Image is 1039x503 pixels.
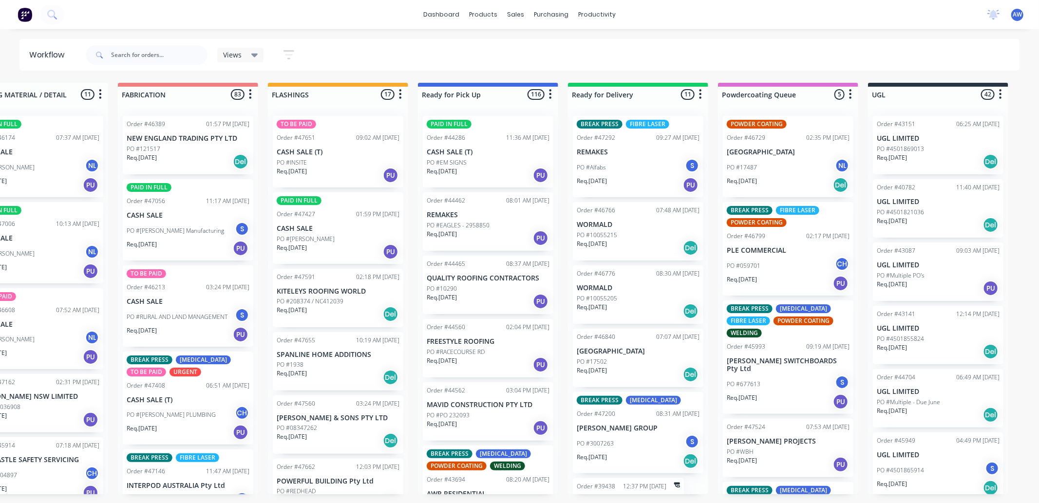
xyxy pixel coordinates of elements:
div: Order #43087 [877,246,915,255]
div: products [464,7,502,22]
div: [MEDICAL_DATA] [476,449,531,458]
p: PO #[PERSON_NAME] PLUMBING [127,410,216,419]
div: PU [533,168,548,183]
div: S [235,222,249,236]
p: Req. [DATE] [127,153,157,162]
p: KITELEYS ROOFING WORLD [277,287,399,296]
p: PLE COMMERCIAL [727,246,850,255]
p: [GEOGRAPHIC_DATA] [577,347,699,355]
p: [PERSON_NAME] SWITCHBOARDS Pty Ltd [727,357,850,373]
p: PO #Multiple - Due June [877,398,940,407]
div: CH [835,257,850,271]
div: 07:37 AM [DATE] [56,133,99,142]
div: Order #47560 [277,399,315,408]
div: 02:04 PM [DATE] [506,323,549,332]
div: Order #44560 [427,323,465,332]
div: 02:17 PM [DATE] [806,232,850,241]
div: PU [833,457,849,472]
p: WORMALD [577,221,699,229]
div: POWDER COATING [427,462,487,470]
p: CASH SALE (T) [127,396,249,404]
div: WELDING [490,462,525,470]
p: NEW ENGLAND TRADING PTY LTD [127,134,249,143]
div: Order #4594904:49 PM [DATE]UGL LIMITEDPO #4501865914SReq.[DATE]Del [873,432,1003,500]
div: 01:57 PM [DATE] [206,120,249,129]
div: Order #44286 [427,133,465,142]
div: 03:24 PM [DATE] [206,283,249,292]
div: BREAK PRESS [427,449,472,458]
div: Order #47524 [727,423,765,431]
div: Del [983,480,999,496]
div: PU [83,349,98,365]
div: S [835,375,850,390]
p: SPANLINE HOME ADDITIONS [277,351,399,359]
div: POWDER COATING [727,218,787,227]
p: Req. [DATE] [877,407,907,415]
p: WORMALD [577,284,699,292]
p: PO #RACECOURSE RD [427,348,485,356]
div: Order #47427 [277,210,315,219]
p: CASH SALE (T) [277,148,399,156]
div: Order #47655 [277,336,315,345]
div: Order #4756003:24 PM [DATE][PERSON_NAME] & SONS PTY LTDPO #08347262Req.[DATE]Del [273,395,403,454]
div: Del [983,217,999,233]
div: Order #4638901:57 PM [DATE]NEW ENGLAND TRADING PTY LTDPO #121517Req.[DATE]Del [123,116,253,174]
div: 09:02 AM [DATE] [356,133,399,142]
div: BREAK PRESS [727,486,773,495]
p: PO #208374 / NC412039 [277,297,343,306]
p: PO #17487 [727,163,757,172]
div: Del [983,344,999,359]
div: CH [85,466,99,481]
p: PO #4501821036 [877,208,924,217]
p: Req. [DATE] [877,343,907,352]
div: 08:01 AM [DATE] [506,196,549,205]
div: 11:47 AM [DATE] [206,467,249,476]
p: Req. [DATE] [727,456,757,465]
div: Del [983,154,999,169]
div: Order #43694 [427,475,465,484]
div: BREAK PRESS [727,206,773,215]
div: [MEDICAL_DATA] [776,304,831,313]
div: Del [683,367,699,382]
p: Req. [DATE] [577,177,607,186]
p: UGL LIMITED [877,324,1000,333]
div: Order #4765510:19 AM [DATE]SPANLINE HOME ADDITIONSPO #1938Req.[DATE]Del [273,332,403,391]
div: PU [533,420,548,436]
div: Order #46766 [577,206,615,215]
p: PO #059701 [727,261,760,270]
div: 11:40 AM [DATE] [956,183,1000,192]
input: Search for orders... [111,45,208,65]
div: FIBRE LASER [626,120,669,129]
div: 06:51 AM [DATE] [206,381,249,390]
div: Order #4308709:03 AM [DATE]UGL LIMITEDPO #Multiple PO'sReq.[DATE]PU [873,242,1003,301]
p: UGL LIMITED [877,134,1000,143]
p: UGL LIMITED [877,261,1000,269]
div: Order #4446208:01 AM [DATE]REMAKESPO #EAGLES - 2958850Req.[DATE]PU [423,192,553,251]
div: PU [383,244,398,260]
div: BREAK PRESS [577,396,623,405]
div: Del [683,453,699,469]
div: BREAK PRESS[MEDICAL_DATA]FIBRE LASERPOWDER COATINGWELDINGOrder #4599309:19 AM [DATE][PERSON_NAME]... [723,300,853,414]
div: Order #47651 [277,133,315,142]
p: Req. [DATE] [277,432,307,441]
span: AW [1013,10,1022,19]
p: Req. [DATE] [877,480,907,488]
div: 08:30 AM [DATE] [656,269,699,278]
div: S [985,461,1000,476]
div: 06:25 AM [DATE] [956,120,1000,129]
p: PO #10055215 [577,231,617,240]
div: [MEDICAL_DATA] [776,486,831,495]
p: Req. [DATE] [427,420,457,428]
p: Req. [DATE] [127,326,157,335]
div: Order #4676607:48 AM [DATE]WORMALDPO #10055215Req.[DATE]Del [573,202,703,261]
p: [PERSON_NAME] & SONS PTY LTD [277,414,399,422]
div: purchasing [529,7,573,22]
div: 08:31 AM [DATE] [656,410,699,418]
div: FIBRE LASER [176,453,219,462]
div: BREAK PRESS [127,355,172,364]
p: UGL LIMITED [877,388,1000,396]
div: 03:04 PM [DATE] [506,386,549,395]
div: TO BE PAID [127,269,166,278]
div: productivity [573,7,621,22]
div: Del [683,303,699,319]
